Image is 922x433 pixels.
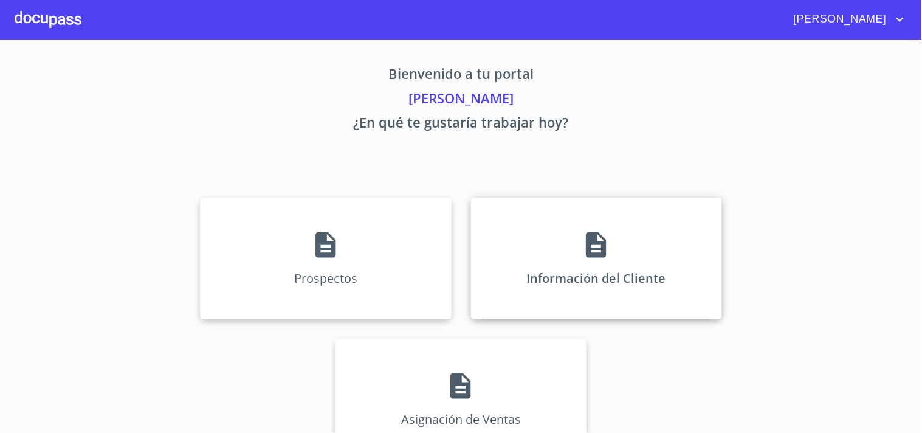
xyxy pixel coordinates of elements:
p: Prospectos [294,270,357,286]
p: ¿En qué te gustaría trabajar hoy? [87,113,836,137]
p: [PERSON_NAME] [87,88,836,113]
button: account of current user [785,10,907,29]
p: Bienvenido a tu portal [87,64,836,88]
p: Información del Cliente [527,270,666,286]
p: Asignación de Ventas [401,411,521,428]
span: [PERSON_NAME] [785,10,893,29]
